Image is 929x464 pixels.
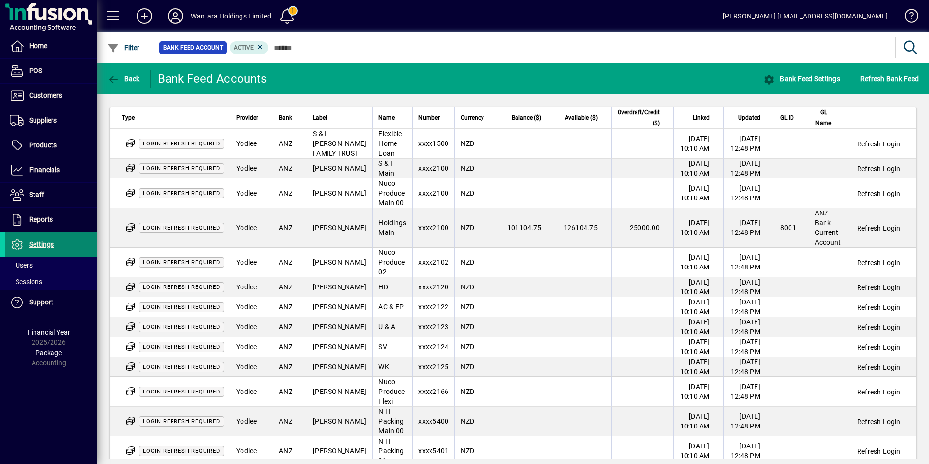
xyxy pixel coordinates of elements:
[461,112,493,123] div: Currency
[10,278,42,286] span: Sessions
[418,112,440,123] span: Number
[418,189,448,197] span: xxxx2100
[105,70,142,88] button: Back
[139,189,224,196] app-status-label: Multi-factor authentication (MFA) refresh required
[139,342,224,350] app-status-label: Multi-factor authentication (MFA) refresh required
[35,349,62,357] span: Package
[857,322,900,332] span: Refresh Login
[723,297,774,317] td: [DATE] 12:48 PM
[313,447,366,455] span: [PERSON_NAME]
[378,303,404,311] span: AC & EP
[105,39,142,56] button: Filter
[857,362,900,372] span: Refresh Login
[236,343,257,351] span: Yodlee
[279,447,292,455] span: ANZ
[673,277,723,297] td: [DATE] 10:10 AM
[139,417,224,425] app-status-label: Multi-factor authentication (MFA) refresh required
[158,71,267,87] div: Bank Feed Accounts
[236,258,257,266] span: Yodlee
[139,303,224,310] app-status-label: Multi-factor authentication (MFA) refresh required
[29,191,44,198] span: Staff
[122,112,224,123] div: Type
[378,130,402,157] span: Flexible Home Loan
[236,164,257,172] span: Yodlee
[461,112,484,123] span: Currency
[461,303,474,311] span: NZD
[673,178,723,208] td: [DATE] 10:10 AM
[378,408,404,435] span: N H Packing Main 00
[236,112,258,123] span: Provider
[723,178,774,208] td: [DATE] 12:48 PM
[418,224,448,232] span: xxxx2100
[29,116,57,124] span: Suppliers
[143,448,220,454] span: Login refresh required
[723,407,774,436] td: [DATE] 12:48 PM
[857,258,900,268] span: Refresh Login
[279,140,292,147] span: ANZ
[461,140,474,147] span: NZD
[313,323,366,331] span: [PERSON_NAME]
[618,107,660,128] span: Overdraft/Credit ($)
[236,303,257,311] span: Yodlee
[236,388,257,395] span: Yodlee
[680,112,719,123] div: Linked
[723,277,774,297] td: [DATE] 12:48 PM
[378,283,388,291] span: HD
[897,2,917,34] a: Knowledge Base
[723,159,774,178] td: [DATE] 12:48 PM
[313,224,366,232] span: [PERSON_NAME]
[461,224,474,232] span: NZD
[418,447,448,455] span: xxxx5401
[313,189,366,197] span: [PERSON_NAME]
[853,299,904,316] button: Refresh Login
[236,283,257,291] span: Yodlee
[143,324,220,330] span: Login refresh required
[5,34,97,58] a: Home
[313,303,366,311] span: [PERSON_NAME]
[555,208,611,248] td: 126104.75
[279,343,292,351] span: ANZ
[860,71,919,87] span: Refresh Bank Feed
[857,139,900,149] span: Refresh Login
[313,112,327,123] span: Label
[10,261,33,269] span: Users
[418,363,448,371] span: xxxx2125
[29,67,42,74] span: POS
[461,164,474,172] span: NZD
[857,303,900,312] span: Refresh Login
[29,240,54,248] span: Settings
[853,279,904,296] button: Refresh Login
[97,70,151,88] app-page-header-button: Back
[693,112,710,123] span: Linked
[143,284,220,290] span: Login refresh required
[853,254,904,271] button: Refresh Login
[418,323,448,331] span: xxxx2123
[853,339,904,356] button: Refresh Login
[857,342,900,352] span: Refresh Login
[279,363,292,371] span: ANZ
[313,258,366,266] span: [PERSON_NAME]
[853,319,904,336] button: Refresh Login
[738,112,760,123] span: Updated
[378,112,395,123] span: Name
[29,42,47,50] span: Home
[279,189,292,197] span: ANZ
[461,323,474,331] span: NZD
[236,140,257,147] span: Yodlee
[853,185,904,202] button: Refresh Login
[313,130,366,157] span: S & I [PERSON_NAME] FAMILY TRUST
[143,344,220,350] span: Login refresh required
[505,112,550,123] div: Balance ($)
[143,165,220,172] span: Login refresh required
[565,112,598,123] span: Available ($)
[236,112,267,123] div: Provider
[378,179,405,207] span: Nuco Produce Main 00
[279,112,301,123] div: Bank
[857,223,900,233] span: Refresh Login
[418,112,448,123] div: Number
[673,297,723,317] td: [DATE] 10:10 AM
[378,112,406,123] div: Name
[122,112,135,123] span: Type
[5,158,97,182] a: Financials
[673,337,723,357] td: [DATE] 10:10 AM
